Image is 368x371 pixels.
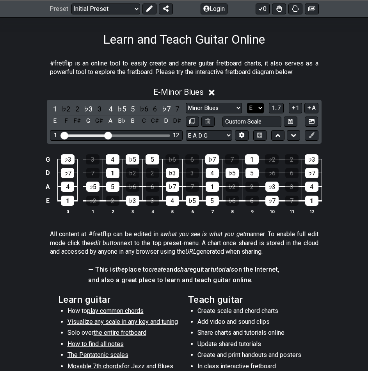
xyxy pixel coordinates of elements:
p: All content at #fretflip can be edited in a manner. To enable full edit mode click the next to th... [50,230,318,256]
div: 1 [54,132,57,139]
select: Tonic/Root [247,103,264,113]
div: toggle pitch class [172,116,182,126]
th: 3 [123,208,142,216]
div: ♭3 [126,196,139,206]
div: 7 [225,154,239,164]
span: the entire fretboard [94,329,146,336]
div: 1 [206,182,219,192]
div: toggle pitch class [105,116,116,126]
div: 6 [146,182,159,192]
th: 0 [58,208,78,216]
div: ♭7 [166,182,179,192]
em: create [149,266,166,273]
button: A [304,103,318,113]
p: #fretflip is an online tool to easily create and share guitar fretboard charts, it also serves as... [50,59,318,77]
div: ♭6 [126,182,139,192]
li: Create and print handouts and posters [197,351,309,362]
div: 2 [245,182,259,192]
div: toggle scale degree [161,104,171,114]
div: toggle pitch class [117,116,127,126]
button: Toggle Dexterity for all fretkits [272,3,286,14]
li: How to [68,307,179,318]
h4: — This is place to and guitar on the Internet, [88,265,279,274]
div: 6 [185,154,199,164]
th: 12 [302,208,322,216]
span: E - Minor Blues [153,87,204,97]
div: ♭7 [265,196,279,206]
div: 2 [106,196,119,206]
div: ♭7 [305,168,318,178]
div: toggle pitch class [72,116,82,126]
span: Preset [50,5,68,12]
div: 12 [173,132,179,139]
div: 4 [61,182,74,192]
div: 5 [106,182,119,192]
span: 1..7 [272,104,281,111]
div: toggle pitch class [128,116,138,126]
div: ♭5 [86,182,100,192]
em: the [116,266,124,273]
div: 3 [146,196,159,206]
span: How to find all notes [68,340,124,348]
div: ♭6 [265,168,279,178]
div: 3 [86,154,100,164]
div: 5 [146,154,159,164]
h4: and also a great place to learn and teach guitar online. [88,276,279,284]
div: toggle scale degree [83,104,93,114]
div: toggle pitch class [161,116,171,126]
em: what you see is what you get [164,230,245,238]
div: 7 [186,182,199,192]
div: ♭5 [126,154,139,164]
button: 0 [256,3,270,14]
span: Movable 7th chords [68,362,122,370]
select: Scale [186,103,242,113]
select: Preset [71,3,140,14]
li: Create scale and chord charts [197,307,309,318]
div: toggle pitch class [94,116,105,126]
h2: Teach guitar [188,295,310,304]
div: 7 [86,168,100,178]
li: Solo over [68,329,179,339]
button: Edit Preset [142,3,156,14]
div: 5 [245,168,259,178]
div: toggle scale degree [50,104,60,114]
span: The Pentatonic scales [68,351,128,359]
th: 7 [202,208,222,216]
div: ♭3 [305,154,318,164]
div: toggle scale degree [94,104,105,114]
li: Share charts and tutorials online [197,329,309,339]
div: 5 [206,196,219,206]
h1: Learn and Teach Guitar Online [103,32,265,47]
div: toggle scale degree [172,104,182,114]
button: First click edit preset to enable marker editing [305,130,318,141]
div: 6 [245,196,259,206]
td: G [43,153,52,166]
div: 3 [186,168,199,178]
button: 1..7 [269,103,284,113]
button: Edit Tuning [235,130,248,141]
button: Share Preset [159,3,173,14]
td: A [43,180,52,194]
span: play common chords [87,307,144,314]
div: ♭2 [86,196,100,206]
button: 1 [289,103,302,113]
em: share [177,266,193,273]
button: Toggle horizontal chord view [253,130,267,141]
th: 4 [142,208,162,216]
select: Tuning [186,130,232,141]
div: Visible fret range [50,130,183,141]
button: Copy [186,117,199,127]
div: 2 [285,154,299,164]
em: tutorials [211,266,235,273]
div: toggle pitch class [139,116,149,126]
li: Add video and sound clips [197,318,309,329]
div: ♭7 [205,154,219,164]
button: Login [201,3,228,14]
div: ♭6 [226,196,239,206]
span: Visualize any scale in any key and tuning [68,318,178,325]
div: toggle pitch class [83,116,93,126]
div: ♭3 [166,168,179,178]
div: ♭5 [186,196,199,206]
em: URL [185,248,196,255]
div: ♭7 [61,168,74,178]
